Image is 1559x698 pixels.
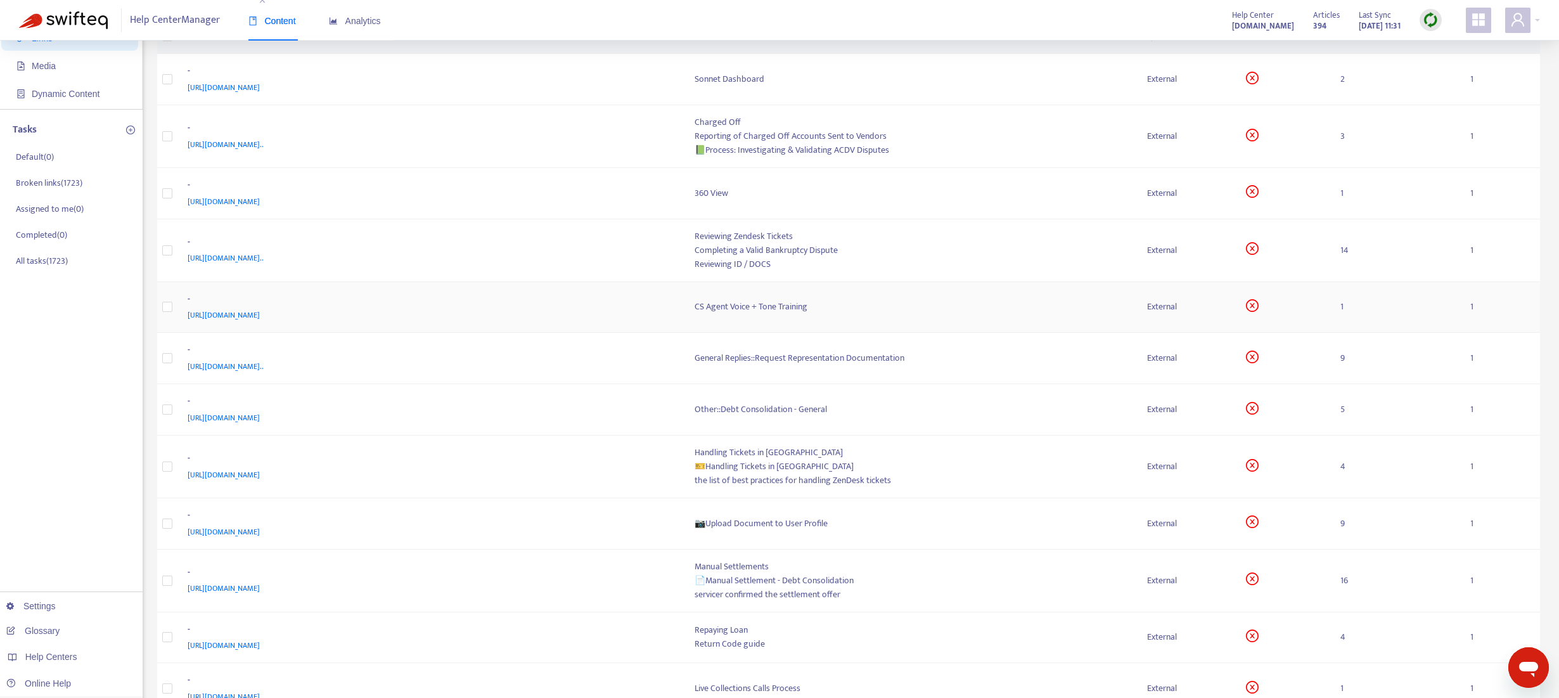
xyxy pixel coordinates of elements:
[13,122,37,138] p: Tasks
[130,8,220,32] span: Help Center Manager
[1460,54,1540,105] td: 1
[695,129,1127,143] div: Reporting of Charged Off Accounts Sent to Vendors
[188,81,260,94] span: [URL][DOMAIN_NAME]
[695,560,1127,574] div: Manual Settlements
[16,228,67,242] p: Completed ( 0 )
[248,16,296,26] span: Content
[1246,185,1259,198] span: close-circle
[1246,572,1259,585] span: close-circle
[188,292,670,309] div: -
[1330,384,1460,436] td: 5
[695,300,1127,314] div: CS Agent Voice + Tone Training
[1147,460,1226,474] div: External
[1246,630,1259,642] span: close-circle
[1147,630,1226,644] div: External
[16,202,84,216] p: Assigned to me ( 0 )
[188,195,260,208] span: [URL][DOMAIN_NAME]
[1147,403,1226,417] div: External
[188,343,670,359] div: -
[1508,647,1549,688] iframe: Button to launch messaging window
[1313,8,1340,22] span: Articles
[695,229,1127,243] div: Reviewing Zendesk Tickets
[1330,219,1460,282] td: 14
[188,138,264,151] span: [URL][DOMAIN_NAME]..
[188,360,264,373] span: [URL][DOMAIN_NAME]..
[695,446,1127,460] div: Handling Tickets in [GEOGRAPHIC_DATA]
[1246,515,1259,528] span: close-circle
[1246,351,1259,363] span: close-circle
[1359,8,1391,22] span: Last Sync
[1147,129,1226,143] div: External
[19,11,108,29] img: Swifteq
[1147,186,1226,200] div: External
[1460,384,1540,436] td: 1
[188,508,670,525] div: -
[1330,168,1460,219] td: 1
[188,252,264,264] span: [URL][DOMAIN_NAME]..
[695,588,1127,602] div: servicer confirmed the settlement offer
[1460,282,1540,333] td: 1
[1330,550,1460,612] td: 16
[1246,242,1259,255] span: close-circle
[1147,243,1226,257] div: External
[1423,12,1439,28] img: sync.dc5367851b00ba804db3.png
[1147,300,1226,314] div: External
[1147,517,1226,531] div: External
[1330,498,1460,550] td: 9
[6,626,60,636] a: Glossary
[188,639,260,652] span: [URL][DOMAIN_NAME]
[188,451,670,468] div: -
[6,678,71,688] a: Online Help
[1460,498,1540,550] td: 1
[16,150,54,164] p: Default ( 0 )
[695,72,1127,86] div: Sonnet Dashboard
[188,178,670,195] div: -
[1460,105,1540,168] td: 1
[1330,612,1460,664] td: 4
[695,115,1127,129] div: Charged Off
[1232,19,1294,33] strong: [DOMAIN_NAME]
[16,61,25,70] span: file-image
[695,143,1127,157] div: 📗Process: Investigating & Validating ACDV Disputes
[695,403,1127,417] div: Other::Debt Consolidation - General
[1147,682,1226,695] div: External
[6,601,56,611] a: Settings
[16,254,68,268] p: All tasks ( 1723 )
[1147,574,1226,588] div: External
[188,623,670,639] div: -
[695,243,1127,257] div: Completing a Valid Bankruptcy Dispute
[695,460,1127,474] div: 🎫Handling Tickets in [GEOGRAPHIC_DATA]
[695,351,1127,365] div: General Replies::Request Representation Documentation
[1232,8,1274,22] span: Help Center
[1460,550,1540,612] td: 1
[32,89,99,99] span: Dynamic Content
[188,121,670,138] div: -
[16,176,82,190] p: Broken links ( 1723 )
[1330,436,1460,498] td: 4
[1246,459,1259,472] span: close-circle
[1313,19,1326,33] strong: 394
[188,673,670,690] div: -
[188,469,260,481] span: [URL][DOMAIN_NAME]
[695,623,1127,637] div: Repaying Loan
[1147,72,1226,86] div: External
[25,652,77,662] span: Help Centers
[1460,219,1540,282] td: 1
[188,309,260,321] span: [URL][DOMAIN_NAME]
[126,126,135,134] span: plus-circle
[1232,18,1294,33] a: [DOMAIN_NAME]
[188,411,260,424] span: [URL][DOMAIN_NAME]
[1246,129,1259,141] span: close-circle
[695,637,1127,651] div: Return Code guide
[188,566,670,582] div: -
[248,16,257,25] span: book
[695,257,1127,271] div: Reviewing ID / DOCS
[695,474,1127,488] div: the list of best practices for handling ZenDesk tickets
[695,517,1127,531] div: 📷Upload Document to User Profile
[16,89,25,98] span: container
[188,394,670,411] div: -
[1246,72,1259,84] span: close-circle
[1510,12,1525,27] span: user
[1246,402,1259,415] span: close-circle
[695,682,1127,695] div: Live Collections Calls Process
